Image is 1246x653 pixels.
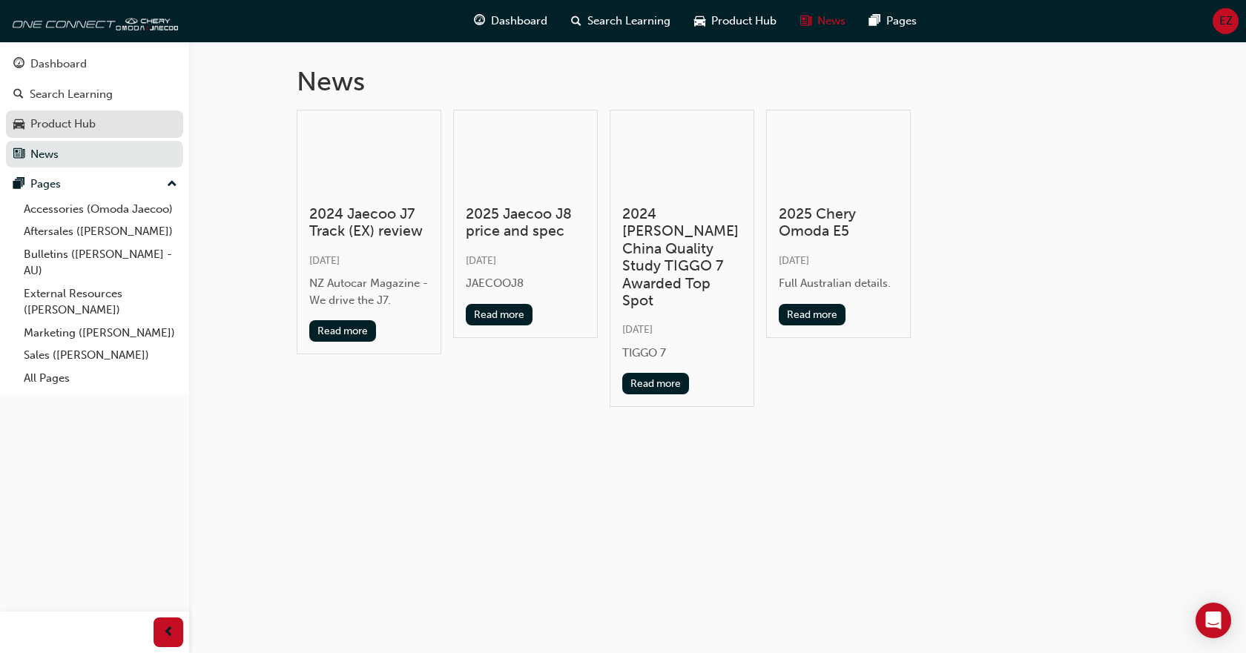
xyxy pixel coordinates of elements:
[18,220,183,243] a: Aftersales ([PERSON_NAME])
[610,110,754,408] a: 2024 [PERSON_NAME] China Quality Study TIGGO 7 Awarded Top Spot[DATE]TIGGO 7Read more
[857,6,929,36] a: pages-iconPages
[309,320,377,342] button: Read more
[779,254,809,267] span: [DATE]
[622,323,653,336] span: [DATE]
[886,13,917,30] span: Pages
[6,141,183,168] a: News
[869,12,880,30] span: pages-icon
[453,110,598,338] a: 2025 Jaecoo J8 price and spec[DATE]JAECOOJ8Read more
[6,47,183,170] button: DashboardSearch LearningProduct HubNews
[800,12,811,30] span: news-icon
[587,13,670,30] span: Search Learning
[622,373,690,394] button: Read more
[779,275,898,292] div: Full Australian details.
[682,6,788,36] a: car-iconProduct Hub
[474,12,485,30] span: guage-icon
[167,175,177,194] span: up-icon
[13,118,24,131] span: car-icon
[18,243,183,282] a: Bulletins ([PERSON_NAME] - AU)
[6,170,183,198] button: Pages
[30,56,87,73] div: Dashboard
[7,6,178,36] img: oneconnect
[13,88,24,102] span: search-icon
[559,6,682,36] a: search-iconSearch Learning
[491,13,547,30] span: Dashboard
[309,254,340,267] span: [DATE]
[817,13,845,30] span: News
[622,345,742,362] div: TIGGO 7
[163,623,174,642] span: prev-icon
[466,304,533,325] button: Read more
[779,304,846,325] button: Read more
[462,6,559,36] a: guage-iconDashboard
[18,198,183,221] a: Accessories (Omoda Jaecoo)
[13,178,24,191] span: pages-icon
[466,275,585,292] div: JAECOOJ8
[18,322,183,345] a: Marketing ([PERSON_NAME])
[18,367,183,390] a: All Pages
[1213,8,1239,34] button: EZ
[466,254,496,267] span: [DATE]
[711,13,777,30] span: Product Hub
[6,50,183,78] a: Dashboard
[6,81,183,108] a: Search Learning
[30,116,96,133] div: Product Hub
[694,12,705,30] span: car-icon
[297,65,1139,98] h1: News
[18,282,183,322] a: External Resources ([PERSON_NAME])
[309,275,429,308] div: NZ Autocar Magazine - We drive the J7.
[571,12,581,30] span: search-icon
[309,205,429,240] h3: 2024 Jaecoo J7 Track (EX) review
[1196,603,1231,638] div: Open Intercom Messenger
[30,176,61,193] div: Pages
[18,344,183,367] a: Sales ([PERSON_NAME])
[13,148,24,162] span: news-icon
[6,110,183,138] a: Product Hub
[466,205,585,240] h3: 2025 Jaecoo J8 price and spec
[13,58,24,71] span: guage-icon
[1219,13,1233,30] span: EZ
[297,110,441,355] a: 2024 Jaecoo J7 Track (EX) review[DATE]NZ Autocar Magazine - We drive the J7.Read more
[766,110,911,338] a: 2025 Chery Omoda E5[DATE]Full Australian details.Read more
[30,86,113,103] div: Search Learning
[779,205,898,240] h3: 2025 Chery Omoda E5
[622,205,742,309] h3: 2024 [PERSON_NAME] China Quality Study TIGGO 7 Awarded Top Spot
[788,6,857,36] a: news-iconNews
